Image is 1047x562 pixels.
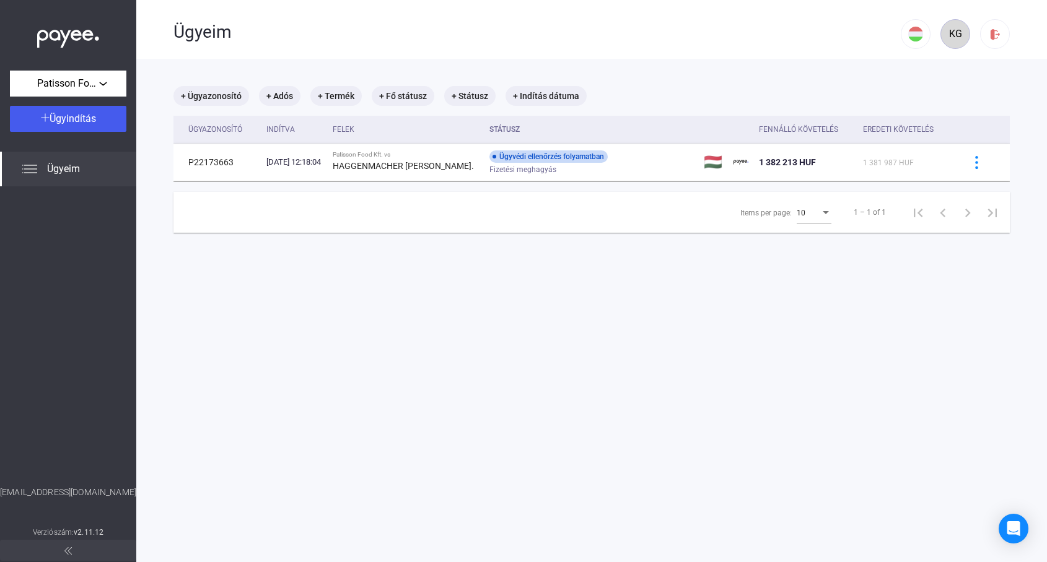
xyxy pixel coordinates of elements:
[37,76,99,91] span: Patisson Food Kft.
[797,205,831,220] mat-select: Items per page:
[47,162,80,176] span: Ügyeim
[333,161,474,171] strong: HAGGENMACHER [PERSON_NAME].
[863,122,934,137] div: Eredeti követelés
[489,162,556,177] span: Fizetési meghagyás
[259,86,300,106] mat-chip: + Adós
[10,106,126,132] button: Ügyindítás
[980,19,1010,49] button: logout-red
[173,22,901,43] div: Ügyeim
[759,122,853,137] div: Fennálló követelés
[333,122,354,137] div: Felek
[489,150,608,163] div: Ügyvédi ellenőrzés folyamatban
[74,528,103,537] strong: v2.11.12
[980,200,1005,225] button: Last page
[940,19,970,49] button: KG
[173,144,261,181] td: P22173663
[372,86,434,106] mat-chip: + Fő státusz
[188,122,256,137] div: Ügyazonosító
[740,205,792,220] div: Items per page:
[188,122,242,137] div: Ügyazonosító
[50,113,96,124] span: Ügyindítás
[41,113,50,122] img: plus-white.svg
[266,122,323,137] div: Indítva
[759,157,816,167] span: 1 382 213 HUF
[10,71,126,97] button: Patisson Food Kft.
[854,205,886,220] div: 1 – 1 of 1
[999,514,1028,543] div: Open Intercom Messenger
[863,122,948,137] div: Eredeti követelés
[908,27,923,41] img: HU
[931,200,955,225] button: Previous page
[989,28,1002,41] img: logout-red
[759,122,838,137] div: Fennálló követelés
[963,149,989,175] button: more-blue
[955,200,980,225] button: Next page
[863,158,914,167] span: 1 381 987 HUF
[310,86,362,106] mat-chip: + Termék
[333,151,479,158] div: Patisson Food Kft. vs
[970,156,983,169] img: more-blue
[797,209,805,217] span: 10
[22,162,37,176] img: list.svg
[945,27,966,41] div: KG
[266,122,295,137] div: Indítva
[901,19,931,49] button: HU
[484,116,699,144] th: Státusz
[37,23,99,48] img: white-payee-white-dot.svg
[699,144,729,181] td: 🇭🇺
[333,122,479,137] div: Felek
[506,86,587,106] mat-chip: + Indítás dátuma
[444,86,496,106] mat-chip: + Státusz
[173,86,249,106] mat-chip: + Ügyazonosító
[906,200,931,225] button: First page
[266,156,323,168] div: [DATE] 12:18:04
[734,155,748,170] img: payee-logo
[64,547,72,555] img: arrow-double-left-grey.svg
